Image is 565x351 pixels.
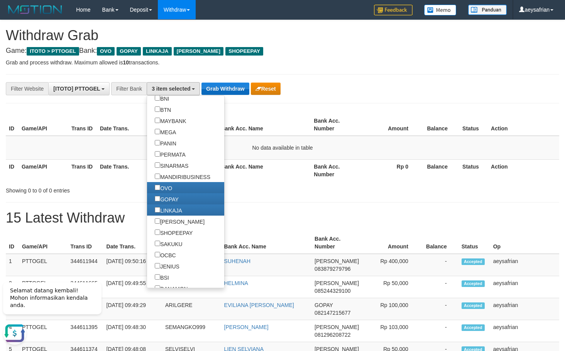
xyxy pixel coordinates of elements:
[147,126,184,137] label: MEGA
[6,136,559,160] td: No data available in table
[462,302,485,309] span: Accepted
[315,266,350,272] span: Copy 083879279796 to clipboard
[147,148,193,160] label: PERMATA
[97,159,157,181] th: Date Trans.
[462,280,485,287] span: Accepted
[6,4,64,15] img: MOTION_logo.png
[224,280,248,286] a: HELMINA
[488,114,559,136] th: Action
[155,285,160,291] input: DANAMON
[147,182,180,193] label: OVO
[147,272,177,283] label: BSI
[155,229,160,235] input: SHOPEEPAY
[6,184,230,194] div: Showing 0 to 0 of 0 entries
[6,28,559,43] h1: Withdraw Grab
[19,254,68,276] td: PTTOGEL
[490,276,559,298] td: aeysafrian
[420,114,459,136] th: Balance
[147,137,184,148] label: PANIN
[488,159,559,181] th: Action
[155,106,160,112] input: BTN
[420,232,458,254] th: Balance
[155,274,160,280] input: BSI
[155,118,160,123] input: MAYBANK
[6,82,48,95] div: Filter Website
[19,159,68,181] th: Game/API
[362,298,420,320] td: Rp 100,000
[155,196,160,201] input: GOPAY
[6,232,19,254] th: ID
[201,83,249,95] button: Grab Withdraw
[490,254,559,276] td: aeysafrian
[19,114,68,136] th: Game/API
[420,320,458,342] td: -
[155,95,160,101] input: BNI
[143,47,172,56] span: LINKAJA
[155,185,160,190] input: OVO
[420,254,458,276] td: -
[123,59,129,66] strong: 10
[155,162,160,168] input: SINARMAS
[6,159,19,181] th: ID
[315,288,350,294] span: Copy 085244329100 to clipboard
[155,207,160,213] input: LINKAJA
[6,59,559,66] p: Grab and process withdraw. Maximum allowed is transactions.
[311,232,362,254] th: Bank Acc. Number
[147,216,212,227] label: [PERSON_NAME]
[68,232,103,254] th: Trans ID
[224,302,294,308] a: EVILIANA [PERSON_NAME]
[6,254,19,276] td: 1
[155,252,160,257] input: OCBC
[147,160,196,171] label: SINARMAS
[459,159,488,181] th: Status
[3,46,26,69] button: Open LiveChat chat widget
[315,302,333,308] span: GOPAY
[147,238,190,249] label: SAKUKU
[103,276,162,298] td: [DATE] 09:49:55
[218,114,311,136] th: Bank Acc. Name
[362,232,420,254] th: Amount
[224,324,269,330] a: [PERSON_NAME]
[315,332,350,338] span: Copy 081296208722 to clipboard
[251,83,281,95] button: Reset
[147,260,187,272] label: JENIUS
[362,276,420,298] td: Rp 50,000
[10,12,88,33] span: Selamat datang kembali! Mohon informasikan kendala anda.
[420,159,459,181] th: Balance
[147,227,200,238] label: SHOPEEPAY
[420,298,458,320] td: -
[155,241,160,246] input: SAKUKU
[311,114,360,136] th: Bank Acc. Number
[162,320,221,342] td: SEMANGKO999
[48,82,110,95] button: [ITOTO] PTTOGEL
[155,140,160,145] input: PANIN
[162,298,221,320] td: ARILGERE
[147,104,179,115] label: BTN
[218,159,311,181] th: Bank Acc. Name
[147,171,218,182] label: MANDIRIBUSINESS
[360,159,420,181] th: Rp 0
[97,114,157,136] th: Date Trans.
[155,129,160,134] input: MEGA
[6,210,559,226] h1: 15 Latest Withdraw
[490,298,559,320] td: aeysafrian
[362,320,420,342] td: Rp 103,000
[462,324,485,331] span: Accepted
[103,232,162,254] th: Date Trans.
[155,174,160,179] input: MANDIRIBUSINESS
[311,159,360,181] th: Bank Acc. Number
[6,114,19,136] th: ID
[147,115,194,126] label: MAYBANK
[155,263,160,268] input: JENIUS
[315,258,359,264] span: [PERSON_NAME]
[424,5,457,15] img: Button%20Memo.svg
[147,204,190,216] label: LINKAJA
[490,320,559,342] td: aeysafrian
[221,232,312,254] th: Bank Acc. Name
[462,258,485,265] span: Accepted
[315,310,350,316] span: Copy 082147215677 to clipboard
[360,114,420,136] th: Amount
[97,47,115,56] span: OVO
[147,93,177,104] label: BNI
[147,249,183,260] label: OCBC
